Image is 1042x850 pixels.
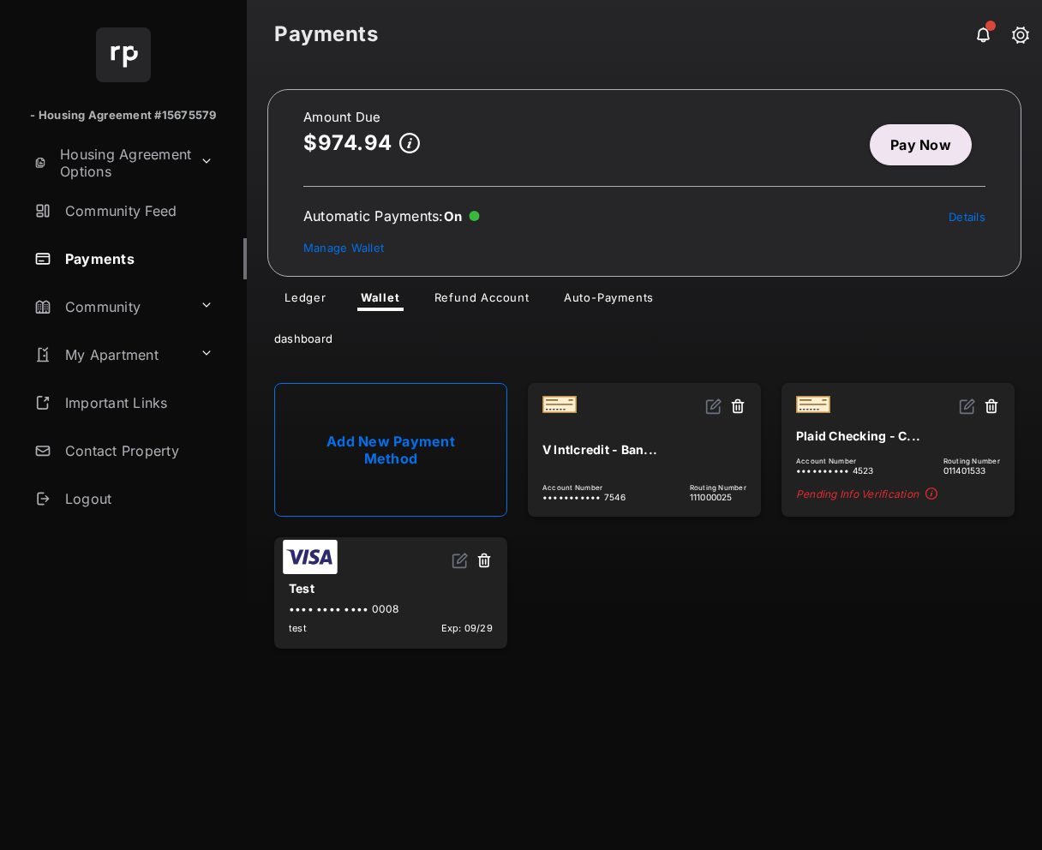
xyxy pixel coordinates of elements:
span: Exp: 09/29 [441,622,493,634]
p: $974.94 [303,131,392,154]
a: Community [27,286,193,327]
a: Details [949,210,985,224]
a: Ledger [271,290,340,311]
div: •••• •••• •••• 0008 [289,602,493,615]
span: test [289,622,307,634]
span: Routing Number [943,457,1000,465]
strong: Payments [274,24,378,45]
a: Community Feed [27,190,247,231]
a: Contact Property [27,430,247,471]
span: Pending Info Verification [796,488,1000,502]
div: V Intlcredit - Ban... [542,435,746,464]
span: ••••••••••• 7546 [542,492,626,502]
span: Account Number [542,483,626,492]
span: 111000025 [690,492,746,502]
a: Logout [27,478,247,519]
a: My Apartment [27,334,193,375]
span: 011401533 [943,465,1000,476]
img: svg+xml;base64,PHN2ZyB2aWV3Qm94PSIwIDAgMjQgMjQiIHdpZHRoPSIxNiIgaGVpZ2h0PSIxNiIgZmlsbD0ibm9uZSIgeG... [959,398,976,415]
p: - Housing Agreement #15675579 [30,107,216,124]
a: Add New Payment Method [274,383,507,517]
img: svg+xml;base64,PHN2ZyB2aWV3Qm94PSIwIDAgMjQgMjQiIHdpZHRoPSIxNiIgaGVpZ2h0PSIxNiIgZmlsbD0ibm9uZSIgeG... [452,552,469,569]
a: Manage Wallet [303,241,384,254]
a: Auto-Payments [550,290,668,311]
div: dashboard [247,311,1042,359]
span: Routing Number [690,483,746,492]
h2: Amount Due [303,111,420,124]
img: svg+xml;base64,PHN2ZyB2aWV3Qm94PSIwIDAgMjQgMjQiIHdpZHRoPSIxNiIgaGVpZ2h0PSIxNiIgZmlsbD0ibm9uZSIgeG... [705,398,722,415]
span: Account Number [796,457,874,465]
a: Payments [27,238,247,279]
a: Important Links [27,382,220,423]
a: Refund Account [421,290,543,311]
a: Wallet [347,290,414,311]
div: Automatic Payments : [303,207,480,224]
div: Plaid Checking - C... [796,422,1000,450]
img: svg+xml;base64,PHN2ZyB4bWxucz0iaHR0cDovL3d3dy53My5vcmcvMjAwMC9zdmciIHdpZHRoPSI2NCIgaGVpZ2h0PSI2NC... [96,27,151,82]
a: Housing Agreement Options [27,142,193,183]
div: Test [289,574,493,602]
span: •••••••••• 4523 [796,465,874,476]
span: On [444,208,463,224]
